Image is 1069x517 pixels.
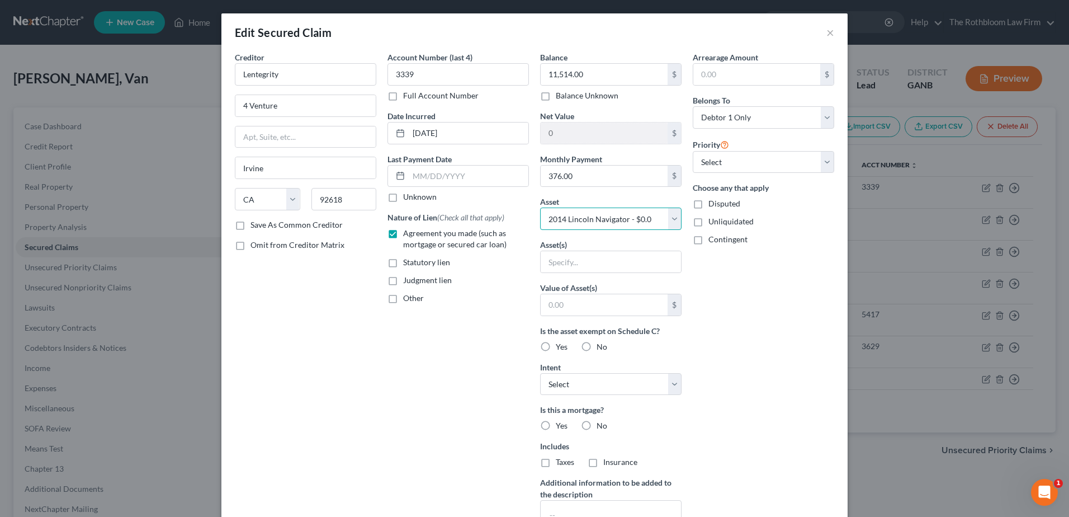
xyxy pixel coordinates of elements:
[403,275,452,285] span: Judgment lien
[693,96,730,105] span: Belongs To
[826,26,834,39] button: ×
[540,477,682,500] label: Additional information to be added to the description
[668,123,681,144] div: $
[668,64,681,85] div: $
[541,64,668,85] input: 0.00
[403,90,479,101] label: Full Account Number
[235,53,264,62] span: Creditor
[403,191,437,203] label: Unknown
[541,294,668,316] input: 0.00
[250,219,343,231] label: Save As Common Creditor
[437,213,504,222] span: (Check all that apply)
[235,95,376,116] input: Enter address...
[597,421,607,430] span: No
[708,217,754,226] span: Unliquidated
[1054,479,1063,488] span: 1
[311,188,377,210] input: Enter zip...
[540,239,567,251] label: Asset(s)
[693,64,820,85] input: 0.00
[387,51,472,63] label: Account Number (last 4)
[540,282,597,294] label: Value of Asset(s)
[540,51,567,63] label: Balance
[556,342,567,351] span: Yes
[708,199,740,208] span: Disputed
[556,457,574,467] span: Taxes
[603,457,637,467] span: Insurance
[235,25,332,40] div: Edit Secured Claim
[235,157,376,178] input: Enter city...
[540,440,682,452] label: Includes
[387,110,436,122] label: Date Incurred
[387,211,504,223] label: Nature of Lien
[409,123,528,144] input: MM/DD/YYYY
[540,153,602,165] label: Monthly Payment
[235,63,376,86] input: Search creditor by name...
[250,240,344,250] span: Omit from Creditor Matrix
[708,234,748,244] span: Contingent
[693,138,729,151] label: Priority
[409,166,528,187] input: MM/DD/YYYY
[403,257,450,267] span: Statutory lien
[540,361,561,373] label: Intent
[556,90,618,101] label: Balance Unknown
[541,166,668,187] input: 0.00
[540,404,682,416] label: Is this a mortgage?
[403,293,424,303] span: Other
[668,294,681,316] div: $
[540,197,559,206] span: Asset
[541,123,668,144] input: 0.00
[403,228,507,249] span: Agreement you made (such as mortgage or secured car loan)
[540,110,574,122] label: Net Value
[597,342,607,351] span: No
[541,251,681,272] input: Specify...
[387,153,452,165] label: Last Payment Date
[1031,479,1058,506] iframe: Intercom live chat
[693,182,834,194] label: Choose any that apply
[693,51,758,63] label: Arrearage Amount
[387,63,529,86] input: XXXX
[556,421,567,430] span: Yes
[540,325,682,337] label: Is the asset exempt on Schedule C?
[235,126,376,148] input: Apt, Suite, etc...
[820,64,834,85] div: $
[668,166,681,187] div: $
